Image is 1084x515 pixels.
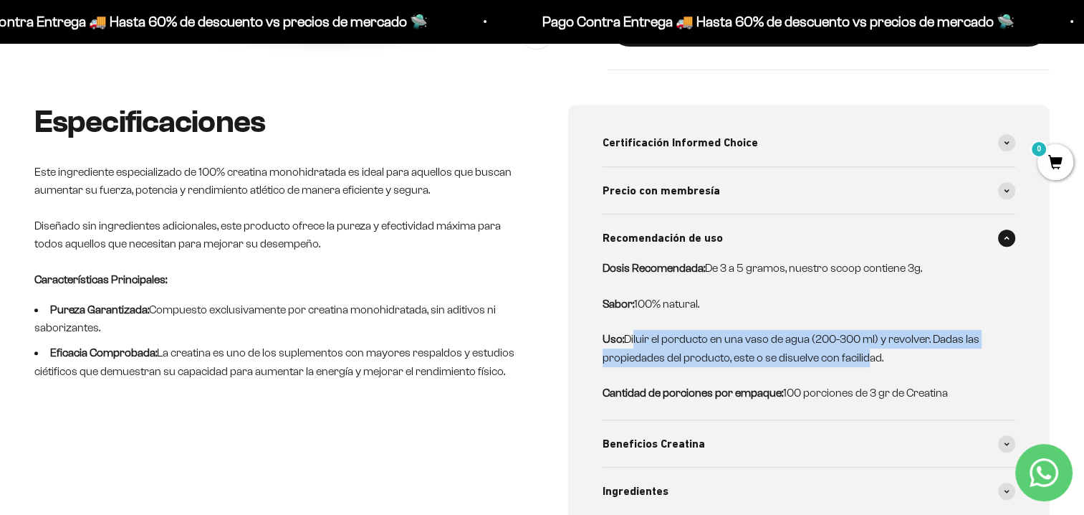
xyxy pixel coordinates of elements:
span: Beneficios Creatina [603,435,705,453]
p: De 3 a 5 gramos, nuestro scoop contiene 3g. [603,259,999,278]
div: Detalles sobre ingredientes "limpios" [17,100,297,126]
strong: Características Principales: [34,273,167,285]
li: La creatina es uno de los suplementos con mayores respaldos y estudios ciétificos que demuestran ... [34,344,517,380]
p: Diluir el porducto en una vaso de agua (200-300 ml) y revolver. Dadas las propiedades del product... [603,330,999,367]
strong: Dosis Recomendada: [603,262,705,274]
summary: Precio con membresía [603,167,1016,214]
a: 0 [1037,156,1073,171]
summary: Certificación Informed Choice [603,119,1016,166]
strong: Pureza Garantizada: [50,303,149,316]
input: Otra (por favor especifica) [47,216,295,240]
span: Precio con membresía [603,181,720,200]
p: 100 porciones de 3 gr de Creatina [603,384,999,402]
strong: Eficacia Comprobada: [50,346,157,359]
div: Comparativa con otros productos similares [17,186,297,212]
span: Recomendación de uso [603,229,723,247]
span: Certificación Informed Choice [603,133,758,152]
summary: Ingredientes [603,468,1016,515]
summary: Beneficios Creatina [603,420,1016,468]
p: Pago Contra Entrega 🚚 Hasta 60% de descuento vs precios de mercado 🛸 [542,10,1015,33]
div: País de origen de ingredientes [17,129,297,154]
strong: Sabor: [603,298,634,310]
summary: Recomendación de uso [603,214,1016,262]
strong: Cantidad de porciones por empaque: [603,387,783,399]
strong: Uso: [603,333,624,345]
span: Enviar [235,247,295,272]
p: Diseñado sin ingredientes adicionales, este producto ofrece la pureza y efectividad máxima para t... [34,217,517,253]
p: Este ingrediente especializado de 100% creatina monohidratada es ideal para aquellos que buscan a... [34,163,517,199]
p: Para decidirte a comprar este suplemento, ¿qué información específica sobre su pureza, origen o c... [17,23,297,88]
li: Compuesto exclusivamente por creatina monohidratada, sin aditivos ni saborizantes. [34,301,517,337]
span: Ingredientes [603,482,668,501]
mark: 0 [1030,141,1047,158]
button: Enviar [234,247,297,272]
div: Certificaciones de calidad [17,158,297,183]
h2: Especificaciones [34,105,517,139]
p: 100% natural. [603,295,999,313]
